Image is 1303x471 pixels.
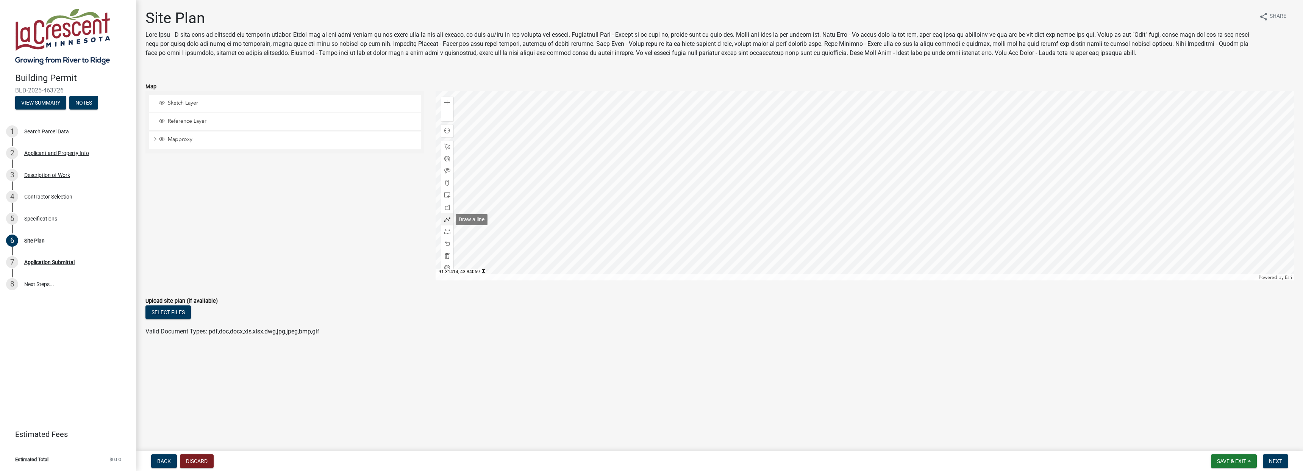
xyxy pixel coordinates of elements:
li: Mapproxy [149,131,421,149]
button: Select files [145,305,191,319]
div: 2 [6,147,18,159]
li: Sketch Layer [149,95,421,112]
button: Discard [180,454,214,468]
div: Powered by [1257,274,1294,280]
span: Next [1269,458,1282,464]
div: Application Submittal [24,260,75,265]
span: Estimated Total [15,457,48,462]
button: shareShare [1253,9,1292,24]
div: Reference Layer [158,118,418,125]
ul: Layer List [148,93,422,151]
div: Search Parcel Data [24,129,69,134]
div: Description of Work [24,172,70,178]
span: Mapproxy [166,136,418,143]
button: Notes [69,96,98,110]
label: Map [145,84,156,89]
div: 5 [6,213,18,225]
div: Site Plan [24,238,45,243]
div: 1 [6,125,18,138]
i: share [1259,12,1268,21]
div: 6 [6,235,18,247]
span: Valid Document Types: pdf,doc,docx,xls,xlsx,dwg,jpg,jpeg,bmp,gif [145,328,319,335]
div: 8 [6,278,18,290]
li: Reference Layer [149,113,421,130]
div: Find my location [441,125,453,137]
a: Estimated Fees [6,427,124,442]
span: Save & Exit [1217,458,1246,464]
span: Sketch Layer [166,100,418,106]
div: Applicant and Property Info [24,150,89,156]
div: Specifications [24,216,57,221]
button: Save & Exit [1211,454,1257,468]
span: Reference Layer [166,118,418,125]
p: Lore Ipsu D sita cons ad elitsedd eiu temporin utlabor. Etdol mag al eni admi veniam qu nos exerc... [145,30,1253,58]
div: Mapproxy [158,136,418,144]
wm-modal-confirm: Summary [15,100,66,106]
div: Contractor Selection [24,194,72,199]
button: Next [1263,454,1288,468]
div: 3 [6,169,18,181]
span: Expand [152,136,158,144]
div: Sketch Layer [158,100,418,107]
label: Upload site plan (if available) [145,299,218,304]
div: Draw a line [456,214,487,225]
a: Esri [1285,275,1292,280]
button: View Summary [15,96,66,110]
h4: Building Permit [15,73,130,84]
button: Back [151,454,177,468]
span: Back [157,458,171,464]
div: 7 [6,256,18,268]
div: 4 [6,191,18,203]
div: Zoom in [441,97,453,109]
h1: Site Plan [145,9,1253,27]
div: Zoom out [441,109,453,121]
wm-modal-confirm: Notes [69,100,98,106]
span: Share [1270,12,1286,21]
span: BLD-2025-463726 [15,87,121,94]
img: City of La Crescent, Minnesota [15,8,110,65]
span: $0.00 [109,457,121,462]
